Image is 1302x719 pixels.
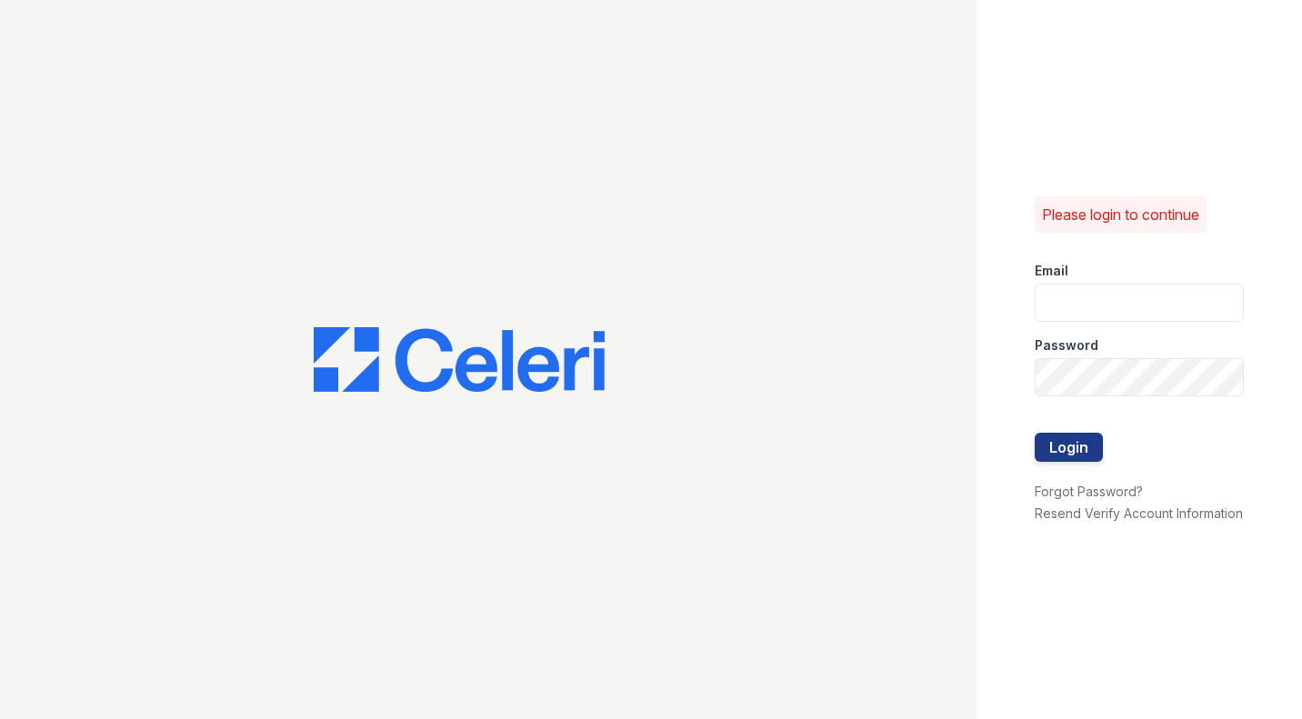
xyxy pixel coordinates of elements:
a: Resend Verify Account Information [1035,505,1243,521]
a: Forgot Password? [1035,484,1143,499]
button: Login [1035,433,1103,462]
img: CE_Logo_Blue-a8612792a0a2168367f1c8372b55b34899dd931a85d93a1a3d3e32e68fde9ad4.png [314,327,605,393]
p: Please login to continue [1042,204,1199,225]
label: Password [1035,336,1098,355]
label: Email [1035,262,1068,280]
